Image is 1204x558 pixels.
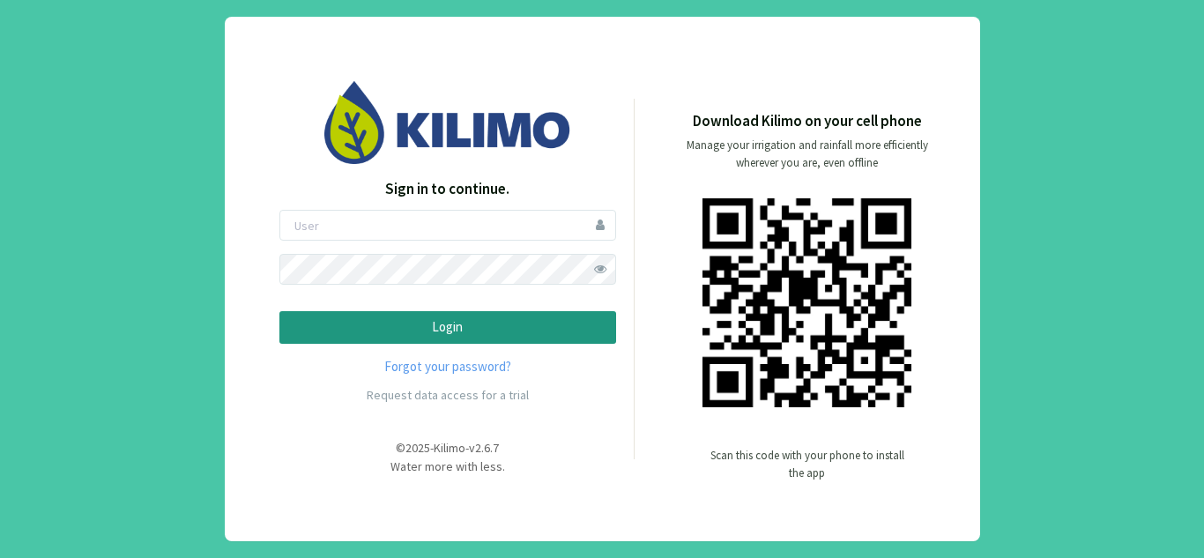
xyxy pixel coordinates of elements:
[710,447,904,482] p: Scan this code with your phone to install the app
[324,81,571,163] img: Image
[430,440,434,456] span: -
[279,311,616,344] button: Login
[672,137,943,172] p: Manage your irrigation and rainfall more efficiently wherever you are, even offline
[390,458,505,474] span: Water more with less.
[693,110,922,133] p: Download Kilimo on your cell phone
[367,387,529,403] a: Request data access for a trial
[434,440,465,456] span: Kilimo
[469,440,499,456] span: v2.6.7
[465,440,469,456] span: -
[279,210,616,241] input: User
[294,317,601,338] p: Login
[279,178,616,201] p: Sign in to continue.
[405,440,430,456] span: 2025
[279,357,616,377] a: Forgot your password?
[396,440,405,456] span: ©
[702,198,911,407] img: qr code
